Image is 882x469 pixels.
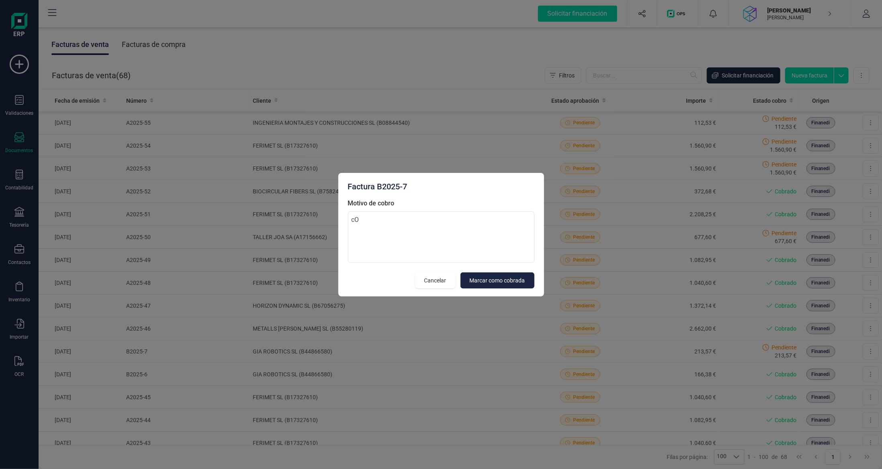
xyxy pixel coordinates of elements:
[415,272,456,288] button: Cancelar
[470,276,525,284] span: Marcar como cobrada
[348,181,534,192] div: Factura B2025-7
[424,276,446,284] span: Cancelar
[348,211,534,263] textarea: cOM
[460,272,534,288] button: Marcar como cobrada
[348,199,534,208] label: Motivo de cobro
